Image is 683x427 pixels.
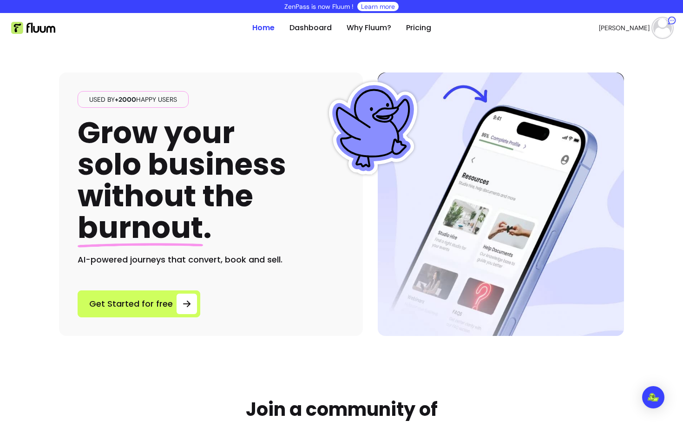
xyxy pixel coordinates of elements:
a: Home [252,22,275,33]
div: Open Intercom Messenger [642,386,664,408]
img: Fluum Duck sticker [327,82,420,175]
button: avatar[PERSON_NAME] [599,19,672,37]
span: [PERSON_NAME] [599,23,650,33]
span: Used by happy users [85,95,181,104]
h1: Grow your solo business without the . [78,117,286,244]
a: Learn more [361,2,395,11]
a: Get Started for free [78,290,200,317]
h2: AI-powered journeys that convert, book and sell. [78,253,344,266]
a: Dashboard [289,22,332,33]
img: avatar [653,19,672,37]
a: Why Fluum? [347,22,391,33]
img: Fluum Logo [11,22,55,34]
span: +2000 [115,95,136,104]
span: Get Started for free [89,297,173,310]
img: Hero [378,72,624,336]
p: ZenPass is now Fluum ! [284,2,354,11]
a: Pricing [406,22,431,33]
span: burnout [78,207,203,248]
